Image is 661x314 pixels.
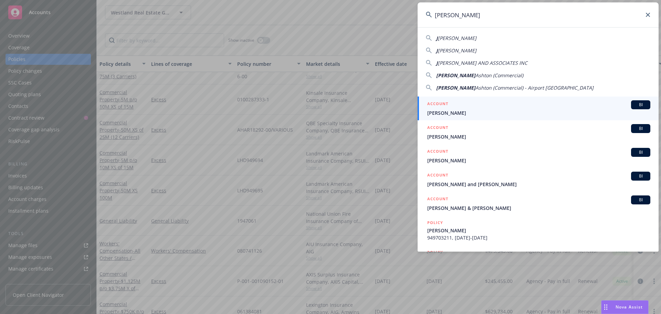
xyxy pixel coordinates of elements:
[436,35,438,41] span: J
[418,215,659,245] a: POLICY[PERSON_NAME]949703211, [DATE]-[DATE]
[438,47,476,54] span: [PERSON_NAME]
[427,219,443,226] h5: POLICY
[616,304,643,310] span: Nova Assist
[418,192,659,215] a: ACCOUNTBI[PERSON_NAME] & [PERSON_NAME]
[438,60,527,66] span: [PERSON_NAME] AND ASSOCIATES INC
[436,47,438,54] span: J
[427,204,650,212] span: [PERSON_NAME] & [PERSON_NAME]
[418,144,659,168] a: ACCOUNTBI[PERSON_NAME]
[634,125,648,132] span: BI
[634,102,648,108] span: BI
[438,35,476,41] span: [PERSON_NAME]
[601,300,649,314] button: Nova Assist
[427,100,448,109] h5: ACCOUNT
[475,72,523,79] span: Ashton (Commercial)
[475,84,594,91] span: Ashton (Commercial) - Airport [GEOGRAPHIC_DATA]
[427,181,650,188] span: [PERSON_NAME] and [PERSON_NAME]
[436,60,438,66] span: J
[427,124,448,132] h5: ACCOUNT
[427,227,650,234] span: [PERSON_NAME]
[418,120,659,144] a: ACCOUNTBI[PERSON_NAME]
[418,97,659,120] a: ACCOUNTBI[PERSON_NAME]
[427,234,650,241] span: 949703211, [DATE]-[DATE]
[427,109,650,117] span: [PERSON_NAME]
[427,133,650,140] span: [PERSON_NAME]
[418,245,659,275] a: POLICY
[427,172,448,180] h5: ACCOUNT
[427,195,448,204] h5: ACCOUNT
[634,149,648,155] span: BI
[427,148,448,156] h5: ACCOUNT
[418,2,659,27] input: Search...
[436,72,475,79] span: [PERSON_NAME]
[634,197,648,203] span: BI
[427,157,650,164] span: [PERSON_NAME]
[427,249,443,256] h5: POLICY
[601,301,610,314] div: Drag to move
[634,173,648,179] span: BI
[418,168,659,192] a: ACCOUNTBI[PERSON_NAME] and [PERSON_NAME]
[436,84,475,91] span: [PERSON_NAME]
